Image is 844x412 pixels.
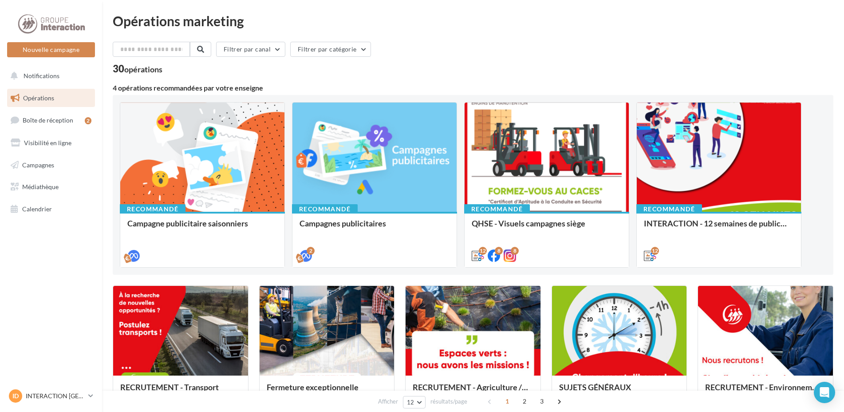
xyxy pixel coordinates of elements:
div: Recommandé [120,204,185,214]
span: 12 [407,399,414,406]
button: Nouvelle campagne [7,42,95,57]
div: INTERACTION - 12 semaines de publication [644,219,794,237]
div: 12 [479,247,487,255]
div: 4 opérations recommandées par votre enseigne [113,84,833,91]
span: 2 [517,394,532,408]
div: Recommandé [464,204,530,214]
div: RECRUTEMENT - Transport [120,383,241,400]
div: Opérations marketing [113,14,833,28]
p: INTERACTION [GEOGRAPHIC_DATA] [26,392,85,400]
button: Filtrer par catégorie [290,42,371,57]
span: 3 [535,394,549,408]
span: Boîte de réception [23,116,73,124]
a: ID INTERACTION [GEOGRAPHIC_DATA] [7,388,95,404]
div: 8 [495,247,503,255]
div: opérations [124,65,162,73]
span: Afficher [378,397,398,406]
div: Fermeture exceptionnelle [267,383,387,400]
a: Médiathèque [5,178,97,196]
div: RECRUTEMENT - Agriculture / Espaces verts [413,383,533,400]
div: Open Intercom Messenger [814,382,835,403]
div: RECRUTEMENT - Environnement [705,383,826,400]
span: ID [12,392,19,400]
div: Campagne publicitaire saisonniers [127,219,277,237]
button: 12 [403,396,426,408]
div: Campagnes publicitaires [300,219,450,237]
span: résultats/page [430,397,467,406]
div: Recommandé [636,204,702,214]
span: Opérations [23,94,54,102]
div: QHSE - Visuels campagnes siège [472,219,622,237]
span: Notifications [24,72,59,79]
a: Visibilité en ligne [5,134,97,152]
div: 12 [651,247,659,255]
div: 2 [85,117,91,124]
span: Visibilité en ligne [24,139,71,147]
div: 8 [511,247,519,255]
div: SUJETS GÉNÉRAUX [559,383,680,400]
button: Filtrer par canal [216,42,285,57]
div: 2 [307,247,315,255]
a: Boîte de réception2 [5,111,97,130]
span: Médiathèque [22,183,59,190]
div: Recommandé [292,204,358,214]
span: 1 [500,394,514,408]
a: Opérations [5,89,97,107]
div: 30 [113,64,162,74]
span: Campagnes [22,161,54,168]
span: Calendrier [22,205,52,213]
a: Calendrier [5,200,97,218]
button: Notifications [5,67,93,85]
a: Campagnes [5,156,97,174]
